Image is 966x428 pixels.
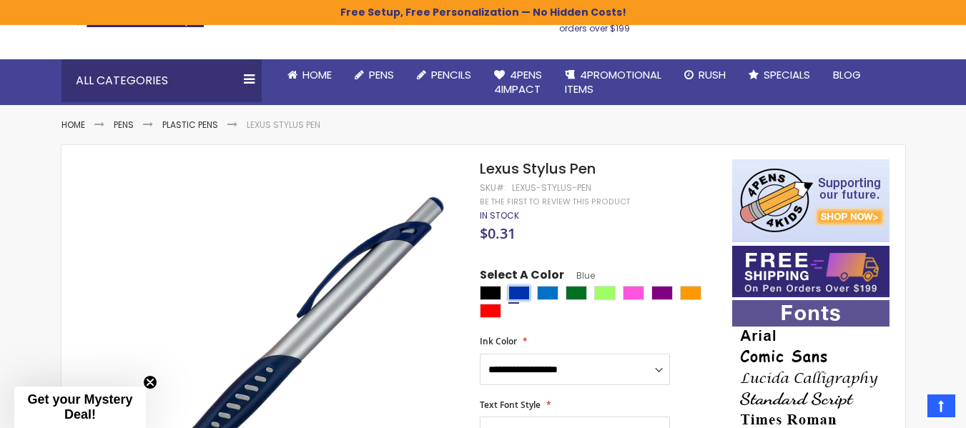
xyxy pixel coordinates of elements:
[822,59,872,91] a: Blog
[494,67,542,96] span: 4Pens 4impact
[651,286,673,300] div: Purple
[431,67,471,82] span: Pencils
[680,286,701,300] div: Orange
[673,59,737,91] a: Rush
[764,67,810,82] span: Specials
[623,286,644,300] div: Pink
[61,119,85,131] a: Home
[564,269,595,282] span: Blue
[480,181,506,194] strong: SKU
[848,389,966,428] iframe: Google Customer Reviews
[480,399,541,411] span: Text Font Style
[302,67,332,82] span: Home
[369,67,394,82] span: Pens
[480,267,564,287] span: Select A Color
[565,67,661,96] span: 4PROMOTIONAL ITEMS
[480,159,596,179] span: Lexus Stylus Pen
[699,67,726,82] span: Rush
[480,224,516,243] span: $0.31
[480,196,630,207] a: Be the first to review this product
[162,119,218,131] a: Plastic Pens
[480,210,519,222] div: Availability
[405,59,483,91] a: Pencils
[483,59,553,106] a: 4Pens4impact
[537,286,558,300] div: Blue Light
[553,59,673,106] a: 4PROMOTIONALITEMS
[737,59,822,91] a: Specials
[61,59,262,102] div: All Categories
[732,159,889,242] img: 4pens 4 kids
[480,335,517,347] span: Ink Color
[27,392,132,422] span: Get your Mystery Deal!
[594,286,616,300] div: Green Light
[480,286,501,300] div: Black
[480,304,501,318] div: Red
[143,375,157,389] button: Close teaser
[566,286,587,300] div: Green
[512,182,591,194] div: Lexus-Stylus-Pen
[247,119,320,131] li: Lexus Stylus Pen
[343,59,405,91] a: Pens
[276,59,343,91] a: Home
[508,286,530,300] div: Blue
[114,119,134,131] a: Pens
[14,387,146,428] div: Get your Mystery Deal!Close teaser
[480,209,519,222] span: In stock
[732,246,889,297] img: Free shipping on orders over $199
[833,67,861,82] span: Blog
